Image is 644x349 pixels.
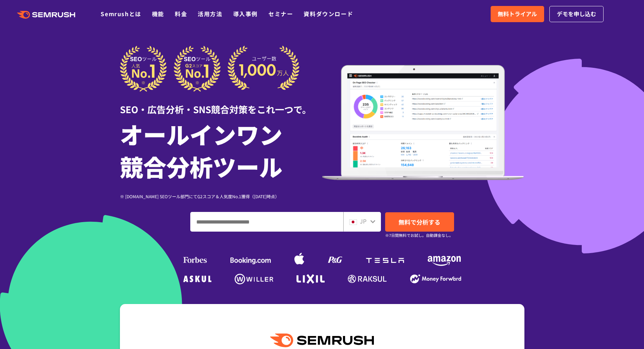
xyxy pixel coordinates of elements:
a: 活用方法 [198,9,222,18]
img: Semrush [270,334,374,347]
span: デモを申し込む [557,9,596,19]
small: ※7日間無料でお試し。自動課金なし。 [385,232,453,239]
a: 料金 [175,9,187,18]
a: 無料で分析する [385,212,454,232]
span: 無料で分析する [398,218,440,226]
div: ※ [DOMAIN_NAME] SEOツール部門にてG2スコア＆人気度No.1獲得（[DATE]時点） [120,193,322,200]
input: ドメイン、キーワードまたはURLを入力してください [191,212,343,231]
div: SEO・広告分析・SNS競合対策をこれ一つで。 [120,92,322,116]
span: 無料トライアル [498,9,537,19]
a: 導入事例 [233,9,258,18]
a: 資料ダウンロード [304,9,353,18]
a: 機能 [152,9,164,18]
a: 無料トライアル [491,6,544,22]
h1: オールインワン 競合分析ツール [120,118,322,182]
span: JP [360,217,366,225]
a: デモを申し込む [549,6,604,22]
a: セミナー [268,9,293,18]
a: Semrushとは [101,9,141,18]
